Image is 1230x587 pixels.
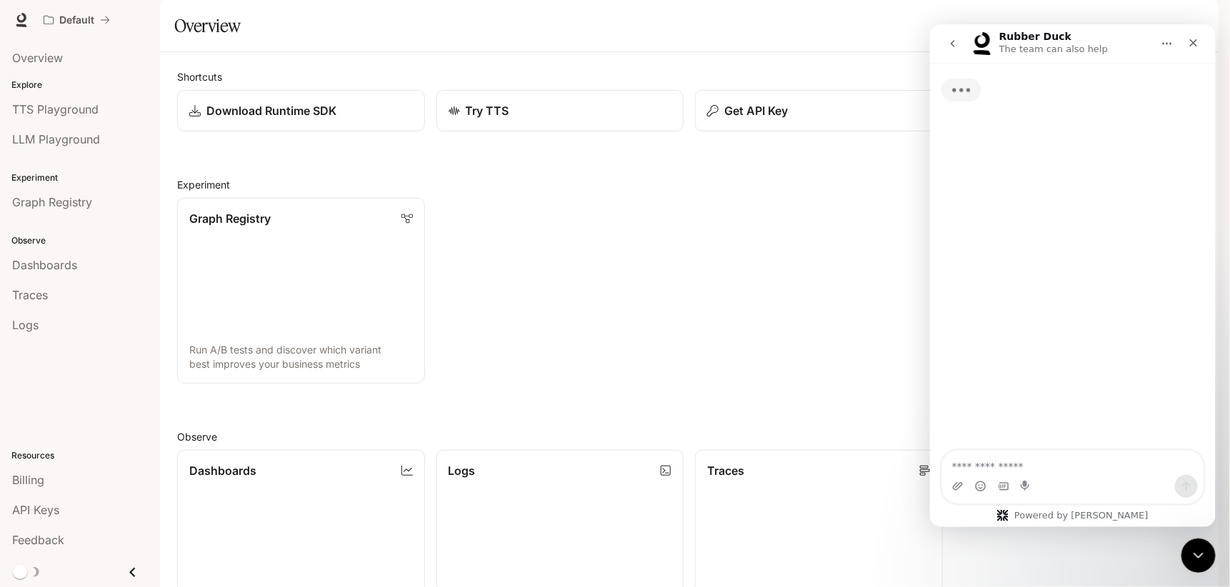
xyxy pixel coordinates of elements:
[177,429,1201,444] h2: Observe
[724,102,788,119] p: Get API Key
[177,90,425,131] a: Download Runtime SDK
[1181,538,1216,573] iframe: Intercom live chat
[707,462,744,479] p: Traces
[189,343,413,371] p: Run A/B tests and discover which variant best improves your business metrics
[177,177,1201,192] h2: Experiment
[177,198,425,383] a: Graph RegistryRun A/B tests and discover which variant best improves your business metrics
[37,6,116,34] button: All workspaces
[189,210,271,227] p: Graph Registry
[206,102,336,119] p: Download Runtime SDK
[436,90,684,131] a: Try TTS
[695,90,943,131] button: Get API Key
[59,14,94,26] p: Default
[174,11,241,40] h1: Overview
[189,462,256,479] p: Dashboards
[930,24,1216,527] iframe: Intercom live chat
[177,69,1201,84] h2: Shortcuts
[449,462,476,479] p: Logs
[466,102,509,119] p: Try TTS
